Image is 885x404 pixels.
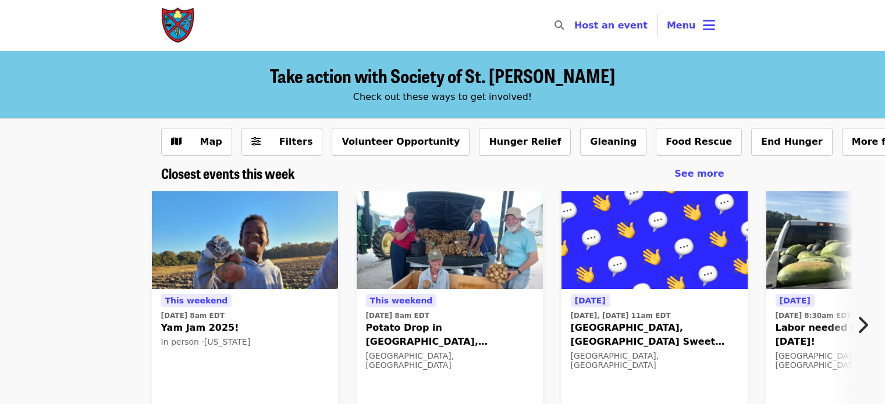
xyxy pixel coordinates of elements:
span: Filters [279,136,313,147]
span: Menu [667,20,696,31]
span: In person · [US_STATE] [161,337,251,346]
input: Search [571,12,580,40]
img: Potato Drop in New Hill, NC! organized by Society of St. Andrew [357,191,543,289]
button: Show map view [161,128,232,156]
span: Yam Jam 2025! [161,321,329,335]
i: search icon [555,20,564,31]
time: [DATE] 8am EDT [366,310,429,321]
button: Toggle account menu [657,12,724,40]
i: map icon [171,136,182,147]
button: Filters (0 selected) [241,128,323,156]
i: chevron-right icon [856,314,868,336]
button: End Hunger [751,128,833,156]
div: [GEOGRAPHIC_DATA], [GEOGRAPHIC_DATA] [571,351,738,371]
span: [GEOGRAPHIC_DATA], [GEOGRAPHIC_DATA] Sweet Potatoes! [571,321,738,349]
a: See more [674,167,724,181]
i: bars icon [703,17,715,34]
a: Host an event [574,20,648,31]
button: Food Rescue [656,128,742,156]
div: Check out these ways to get involved! [161,90,724,104]
button: Volunteer Opportunity [332,128,470,156]
time: [DATE], [DATE] 11am EDT [571,310,671,321]
span: This weekend [165,296,228,305]
button: Gleaning [580,128,646,156]
a: Closest events this week [161,165,295,182]
span: Map [200,136,222,147]
button: Next item [847,309,885,341]
span: This weekend [370,296,433,305]
span: [DATE] [780,296,811,305]
span: Potato Drop in [GEOGRAPHIC_DATA], [GEOGRAPHIC_DATA]! [366,321,534,349]
img: Society of St. Andrew - Home [161,7,196,44]
div: Closest events this week [152,165,734,182]
i: sliders-h icon [251,136,261,147]
time: [DATE] 8am EDT [161,310,225,321]
button: Hunger Relief [479,128,571,156]
img: Yam Jam 2025! organized by Society of St. Andrew [152,191,338,289]
span: [DATE] [575,296,606,305]
span: Take action with Society of St. [PERSON_NAME] [270,62,615,89]
span: Closest events this week [161,163,295,183]
span: See more [674,168,724,179]
img: Farmville, VA Sweet Potatoes! organized by Society of St. Andrew [561,191,748,289]
time: [DATE] 8:30am EDT [776,310,852,321]
div: [GEOGRAPHIC_DATA], [GEOGRAPHIC_DATA] [366,351,534,371]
